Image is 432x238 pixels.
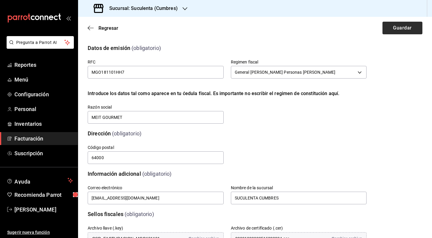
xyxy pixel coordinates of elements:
div: (obligatorio) [142,170,172,178]
span: Ayuda [14,177,65,184]
span: Suscripción [14,149,73,157]
label: Nombre de la sucursal [231,186,367,190]
div: Dirección [88,129,111,138]
label: Regimen fiscal [231,60,367,64]
span: Pregunta a Parrot AI [16,39,65,46]
h3: Sucursal: Suculenta (Cumbres) [104,5,178,12]
label: Razón social [88,105,224,109]
span: Personal [14,105,73,113]
label: Código postal [88,145,224,150]
span: Sugerir nueva función [7,229,73,236]
label: Archivo de certificado (.cer) [231,226,283,230]
button: Guardar [382,22,422,34]
div: (obligatorio) [112,129,141,138]
span: [PERSON_NAME] [14,206,73,214]
button: Regresar [88,25,118,31]
label: RFC [88,60,224,64]
div: Sellos fiscales [88,210,123,218]
span: Reportes [14,61,73,69]
span: Regresar [98,25,118,31]
span: Inventarios [14,120,73,128]
label: Archivo llave (.key) [88,226,123,230]
button: Pregunta a Parrot AI [7,36,74,49]
label: Correo electrónico [88,186,224,190]
div: (obligatorio) [125,210,154,218]
div: (obligatorio) [131,44,161,52]
div: Introduce los datos tal como aparece en tu ćedula fiscal. Es importante no escribir el regimen de... [88,90,367,97]
a: Pregunta a Parrot AI [4,44,74,50]
span: Configuración [14,90,73,98]
button: open_drawer_menu [66,16,71,20]
input: Obligatorio [88,151,224,164]
span: Menú [14,76,73,84]
span: Facturación [14,134,73,143]
span: General [PERSON_NAME] Personas [PERSON_NAME] [235,69,336,75]
div: Información adicional [88,170,141,178]
div: Datos de emisión [88,44,130,52]
span: Recomienda Parrot [14,191,73,199]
